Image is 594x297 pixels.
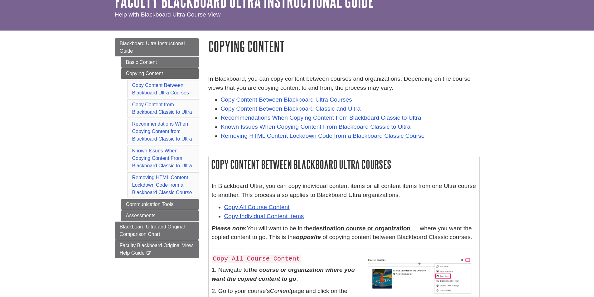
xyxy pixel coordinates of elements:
em: Please note [212,225,245,232]
a: Copy Individual Content Items [224,213,304,219]
a: Copying Content [121,68,199,79]
p: In Blackboard, you can copy content between courses and organizations. Depending on the course vi... [208,74,480,93]
a: Recommendations When Copying Content from Blackboard Classic to Ultra [221,114,421,121]
h1: Copying Content [208,38,480,54]
div: Guide Page Menu [115,38,199,258]
a: Basic Content [121,57,199,68]
a: Blackboard Ultra Instructional Guide [115,38,199,56]
a: Copy Content Between Blackboard Classic and Ultra [221,105,361,112]
strong: : [212,225,247,232]
a: Recommendations When Copying Content from Blackboard Classic to Ultra [132,121,192,141]
span: Help with Blackboard Ultra Course View [115,11,221,18]
i: This link opens in a new window [146,251,151,255]
a: Blackboard Ultra and Original Comparison Chart [115,222,199,240]
a: Copy Content Between Blackboard Ultra Courses [221,96,352,103]
h2: Copy Content Between Blackboard Ultra Courses [209,156,479,173]
a: Faculty Blackboard Original View Help Guide [115,240,199,258]
em: Content [270,288,291,294]
span: Blackboard Ultra Instructional Guide [120,41,185,54]
u: destination course or organization [312,225,411,232]
a: Copy Content from Blackboard Classic to Ultra [132,102,192,115]
span: Faculty Blackboard Original View Help Guide [120,243,193,256]
strong: opposite [296,234,321,240]
a: Assessments [121,210,199,221]
p: 1. Navigate to . [212,266,476,284]
a: Communication Tools [121,199,199,210]
a: Known Issues When Copying Content From Blackboard Classic to Ultra [132,148,192,168]
a: Copy Content Between Blackboard Ultra Courses [132,83,189,95]
a: Copy All Course Content [224,204,290,210]
a: Removing HTML Content Lockdown Code from a Blackboard Classic Course [132,175,192,195]
strong: the course or organization where you want the copied content to go [212,266,355,282]
a: Known Issues When Copying Content From Blackboard Classic to Ultra [221,123,411,130]
span: Blackboard Ultra and Original Comparison Chart [120,224,185,237]
p: In Blackboard Ultra, you can copy individual content items or all content items from one Ultra co... [212,182,476,200]
a: Removing HTML Content Lockdown Code from a Blackboard Classic Course [221,132,425,139]
code: Copy All Course Content [212,255,302,263]
p: You will want to be in the — where you want the copied content to go. This is the of copying cont... [212,224,476,242]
